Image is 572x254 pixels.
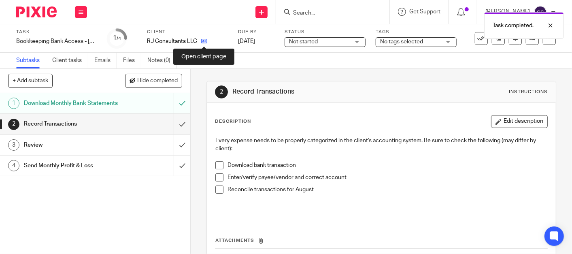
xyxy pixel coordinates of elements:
small: /4 [117,36,121,41]
button: Edit description [491,115,548,128]
a: Audit logs [183,53,214,68]
p: Enter/verify payee/vendor and correct account [228,173,547,181]
span: Not started [289,39,318,45]
div: Instructions [509,89,548,95]
h1: Record Transactions [24,118,119,130]
button: Hide completed [125,74,182,88]
div: 2 [215,85,228,98]
a: Client tasks [52,53,88,68]
a: Notes (0) [147,53,177,68]
p: Every expense needs to be properly categorized in the client's accounting system. Be sure to chec... [215,137,547,153]
div: 3 [8,139,19,151]
p: Task completed. [493,21,534,30]
h1: Record Transactions [232,88,399,96]
div: Bookkeeping Bank Access - Cindy [16,37,97,45]
span: Attachments [215,238,254,243]
a: Files [123,53,141,68]
h1: Send Monthly Profit & Loss [24,160,119,172]
img: Pixie [16,6,57,17]
p: Description [215,118,251,125]
label: Due by [238,29,274,35]
span: No tags selected [380,39,423,45]
p: RJ Consultants LLC [147,37,197,45]
span: Hide completed [137,78,178,84]
img: svg%3E [534,6,547,19]
h1: Review [24,139,119,151]
div: 2 [8,119,19,130]
div: 1 [113,34,121,43]
button: + Add subtask [8,74,53,88]
p: Download bank transaction [228,161,547,169]
label: Client [147,29,228,35]
h1: Download Monthly Bank Statements [24,97,119,109]
label: Status [285,29,366,35]
div: Bookkeeping Bank Access - [PERSON_NAME] [16,37,97,45]
a: Emails [94,53,117,68]
div: 1 [8,98,19,109]
a: Subtasks [16,53,46,68]
span: [DATE] [238,38,255,44]
p: Reconcile transactions for August [228,186,547,194]
div: 4 [8,160,19,171]
label: Task [16,29,97,35]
